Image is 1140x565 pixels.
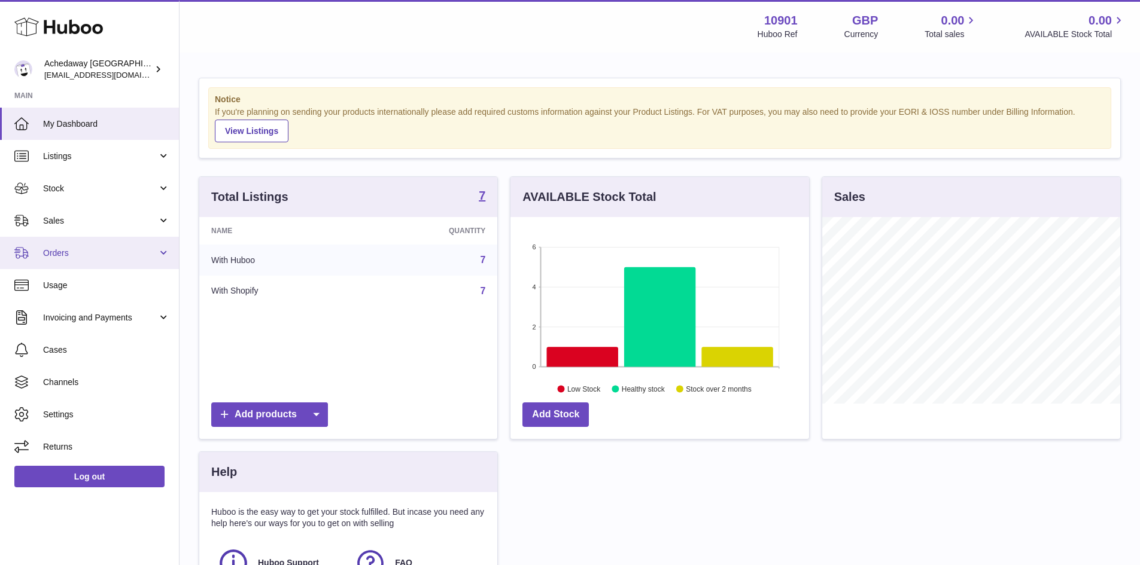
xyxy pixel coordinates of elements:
span: AVAILABLE Stock Total [1025,29,1126,40]
strong: 10901 [764,13,798,29]
text: 0 [533,363,536,370]
h3: AVAILABLE Stock Total [522,189,656,205]
a: 7 [480,255,485,265]
span: 0.00 [1089,13,1112,29]
a: Add products [211,402,328,427]
text: Healthy stock [622,384,665,393]
span: Settings [43,409,170,420]
span: Listings [43,151,157,162]
span: Sales [43,215,157,227]
a: 7 [479,190,485,204]
h3: Total Listings [211,189,288,205]
span: 0.00 [941,13,965,29]
text: Low Stock [567,384,601,393]
img: admin@newpb.co.uk [14,60,32,78]
h3: Help [211,464,237,480]
text: 2 [533,323,536,330]
div: If you're planning on sending your products internationally please add required customs informati... [215,106,1105,142]
div: Huboo Ref [758,29,798,40]
p: Huboo is the easy way to get your stock fulfilled. But incase you need any help here's our ways f... [211,506,485,529]
text: 6 [533,243,536,251]
div: Currency [844,29,878,40]
a: Add Stock [522,402,589,427]
strong: Notice [215,94,1105,105]
span: Stock [43,183,157,194]
a: 0.00 AVAILABLE Stock Total [1025,13,1126,40]
td: With Shopify [199,276,360,307]
span: Usage [43,280,170,291]
th: Quantity [360,217,498,245]
th: Name [199,217,360,245]
span: [EMAIL_ADDRESS][DOMAIN_NAME] [44,70,176,80]
span: Channels [43,377,170,388]
a: Log out [14,466,165,487]
a: View Listings [215,120,288,142]
a: 0.00 Total sales [925,13,978,40]
td: With Huboo [199,245,360,276]
strong: 7 [479,190,485,201]
text: Stock over 2 months [686,384,752,393]
span: My Dashboard [43,118,170,130]
span: Total sales [925,29,978,40]
span: Orders [43,248,157,259]
span: Invoicing and Payments [43,312,157,323]
a: 7 [480,286,485,296]
text: 4 [533,283,536,291]
h3: Sales [834,189,865,205]
div: Achedaway [GEOGRAPHIC_DATA] [44,58,152,81]
strong: GBP [852,13,878,29]
span: Returns [43,441,170,453]
span: Cases [43,344,170,356]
